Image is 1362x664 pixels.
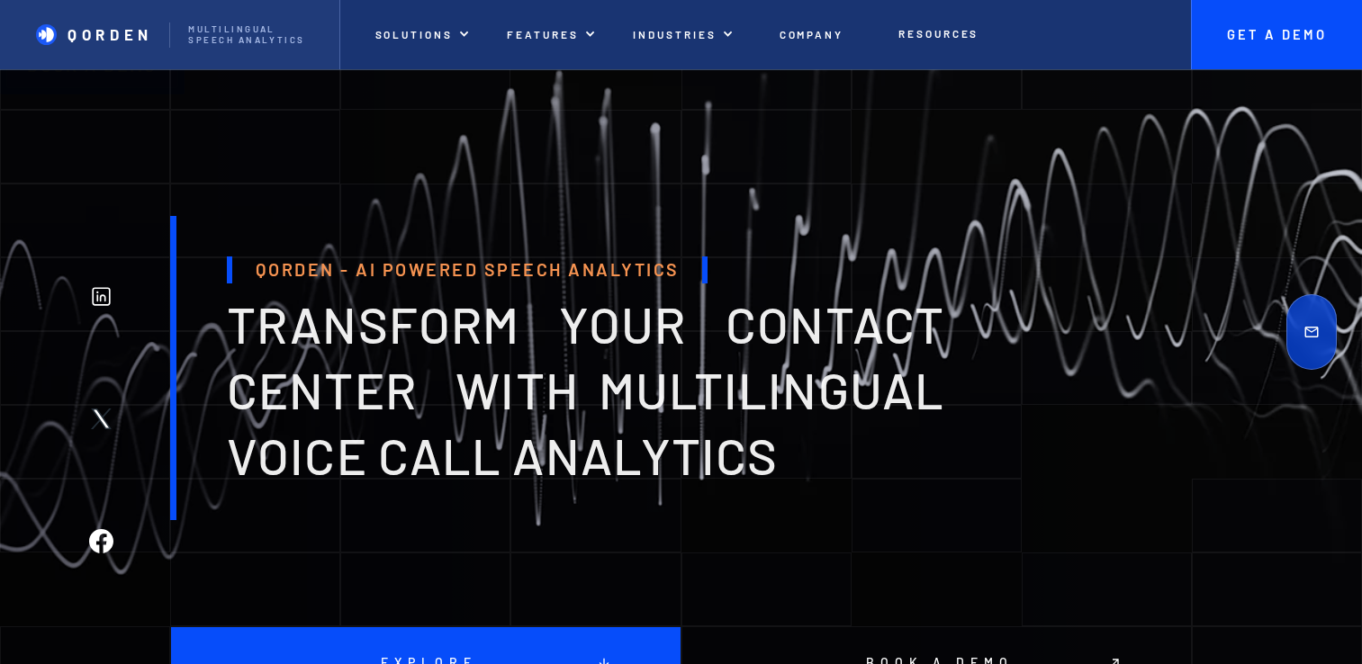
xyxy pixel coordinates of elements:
p: INDUSTRIES [633,28,716,40]
p: Multilingual Speech analytics [188,24,320,46]
p: features [507,28,579,40]
p: Resources [898,27,979,40]
img: Twitter [89,407,113,431]
h1: Qorden - AI Powered Speech Analytics [227,256,708,283]
p: Qorden [68,25,153,43]
p: Company [780,28,844,40]
span: transform your contact center with multilingual voice Call analytics [227,293,944,485]
p: Get A Demo [1209,27,1344,43]
img: Linkedin [89,284,113,309]
p: Solutions [375,28,453,40]
img: Facebook [89,529,113,553]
